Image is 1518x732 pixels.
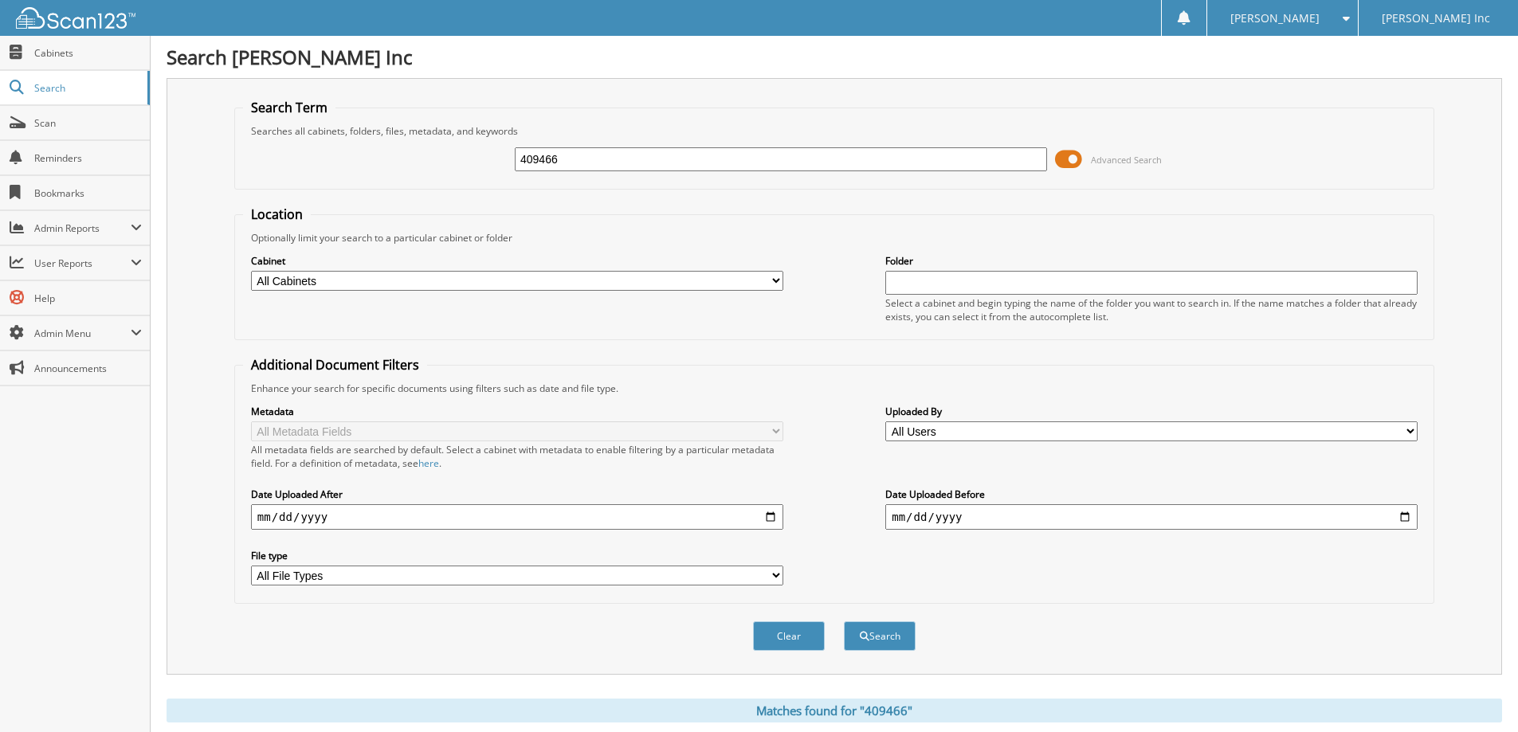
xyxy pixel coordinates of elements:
[167,699,1502,722] div: Matches found for "409466"
[34,256,131,270] span: User Reports
[885,405,1418,418] label: Uploaded By
[844,621,916,651] button: Search
[251,549,783,562] label: File type
[753,621,825,651] button: Clear
[243,124,1426,138] div: Searches all cabinets, folders, files, metadata, and keywords
[243,382,1426,395] div: Enhance your search for specific documents using filters such as date and file type.
[251,443,783,470] div: All metadata fields are searched by default. Select a cabinet with metadata to enable filtering b...
[885,487,1418,501] label: Date Uploaded Before
[34,151,142,165] span: Reminders
[251,405,783,418] label: Metadata
[418,456,439,470] a: here
[1091,154,1162,166] span: Advanced Search
[1382,14,1490,23] span: [PERSON_NAME] Inc
[885,296,1418,323] div: Select a cabinet and begin typing the name of the folder you want to search in. If the name match...
[34,221,131,235] span: Admin Reports
[1230,14,1320,23] span: [PERSON_NAME]
[243,231,1426,245] div: Optionally limit your search to a particular cabinet or folder
[885,254,1418,268] label: Folder
[34,46,142,60] span: Cabinets
[167,44,1502,70] h1: Search [PERSON_NAME] Inc
[34,292,142,305] span: Help
[34,327,131,340] span: Admin Menu
[251,254,783,268] label: Cabinet
[16,7,135,29] img: scan123-logo-white.svg
[34,186,142,200] span: Bookmarks
[251,487,783,501] label: Date Uploaded After
[34,362,142,375] span: Announcements
[251,504,783,530] input: start
[243,356,427,374] legend: Additional Document Filters
[34,81,139,95] span: Search
[34,116,142,130] span: Scan
[243,99,335,116] legend: Search Term
[243,206,311,223] legend: Location
[885,504,1418,530] input: end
